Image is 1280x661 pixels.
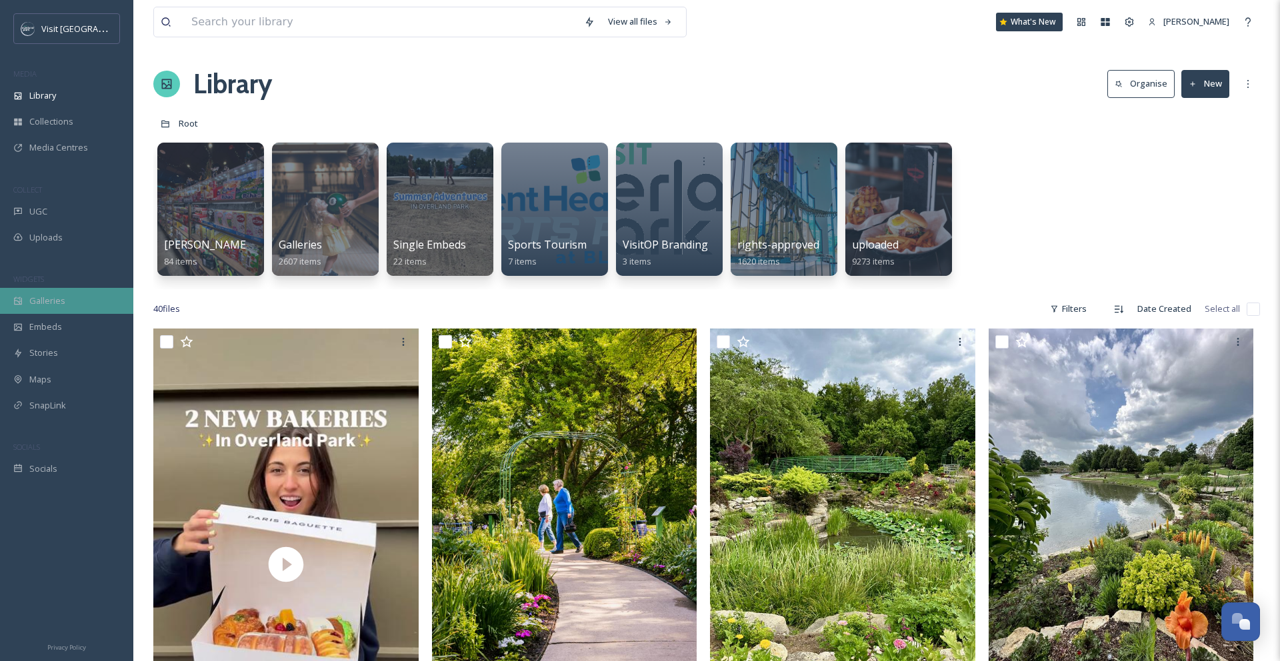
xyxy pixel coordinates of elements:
[1107,70,1181,97] a: Organise
[29,205,47,218] span: UGC
[279,237,322,252] span: Galleries
[164,255,197,267] span: 84 items
[1043,296,1093,322] div: Filters
[47,643,86,652] span: Privacy Policy
[164,239,331,267] a: [PERSON_NAME] Sponsored Trip84 items
[1163,15,1229,27] span: [PERSON_NAME]
[393,239,466,267] a: Single Embeds22 items
[13,185,42,195] span: COLLECT
[41,22,145,35] span: Visit [GEOGRAPHIC_DATA]
[29,295,65,307] span: Galleries
[279,255,321,267] span: 2607 items
[179,115,198,131] a: Root
[623,239,708,267] a: VisitOP Branding3 items
[29,346,58,359] span: Stories
[29,399,66,412] span: SnapLink
[737,239,819,267] a: rights-approved1620 items
[29,231,63,244] span: Uploads
[179,117,198,129] span: Root
[193,64,272,104] a: Library
[29,141,88,154] span: Media Centres
[393,237,466,252] span: Single Embeds
[737,255,780,267] span: 1620 items
[737,237,819,252] span: rights-approved
[1141,9,1236,35] a: [PERSON_NAME]
[29,321,62,333] span: Embeds
[508,237,587,252] span: Sports Tourism
[29,462,57,475] span: Socials
[852,239,899,267] a: uploaded9273 items
[852,255,895,267] span: 9273 items
[13,274,44,284] span: WIDGETS
[47,638,86,654] a: Privacy Policy
[601,9,679,35] a: View all files
[1221,602,1260,641] button: Open Chat
[623,237,708,252] span: VisitOP Branding
[1205,303,1240,315] span: Select all
[996,13,1063,31] a: What's New
[393,255,427,267] span: 22 items
[164,237,331,252] span: [PERSON_NAME] Sponsored Trip
[153,303,180,315] span: 40 file s
[29,373,51,386] span: Maps
[29,89,56,102] span: Library
[1107,70,1175,97] button: Organise
[508,239,587,267] a: Sports Tourism7 items
[1131,296,1198,322] div: Date Created
[1181,70,1229,97] button: New
[852,237,899,252] span: uploaded
[21,22,35,35] img: c3es6xdrejuflcaqpovn.png
[185,7,577,37] input: Search your library
[279,239,322,267] a: Galleries2607 items
[508,255,537,267] span: 7 items
[29,115,73,128] span: Collections
[13,69,37,79] span: MEDIA
[13,442,40,452] span: SOCIALS
[623,255,651,267] span: 3 items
